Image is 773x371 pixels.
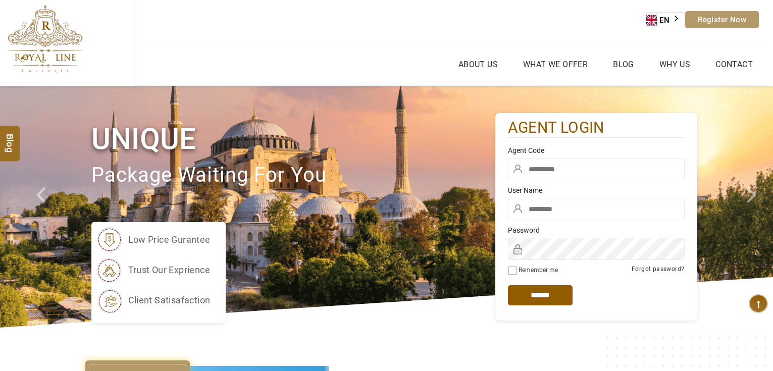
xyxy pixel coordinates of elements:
[96,257,211,283] li: trust our exprience
[4,133,17,142] span: Blog
[456,57,500,72] a: About Us
[8,5,83,73] img: The Royal Line Holidays
[91,158,495,192] p: package waiting for you
[713,57,755,72] a: Contact
[632,266,684,273] a: Forgot password?
[508,185,685,195] label: User Name
[646,12,685,28] div: Language
[734,86,773,328] a: Check next image
[508,225,685,235] label: Password
[91,120,495,158] h1: Unique
[96,227,211,252] li: low price gurantee
[521,57,590,72] a: What we Offer
[646,13,685,28] a: EN
[508,145,685,155] label: Agent Code
[508,118,685,138] h2: agent login
[96,288,211,313] li: client satisafaction
[610,57,637,72] a: Blog
[519,267,558,274] label: Remember me
[685,11,759,28] a: Register Now
[23,86,62,328] a: Check next prev
[657,57,693,72] a: Why Us
[646,12,685,28] aside: Language selected: English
